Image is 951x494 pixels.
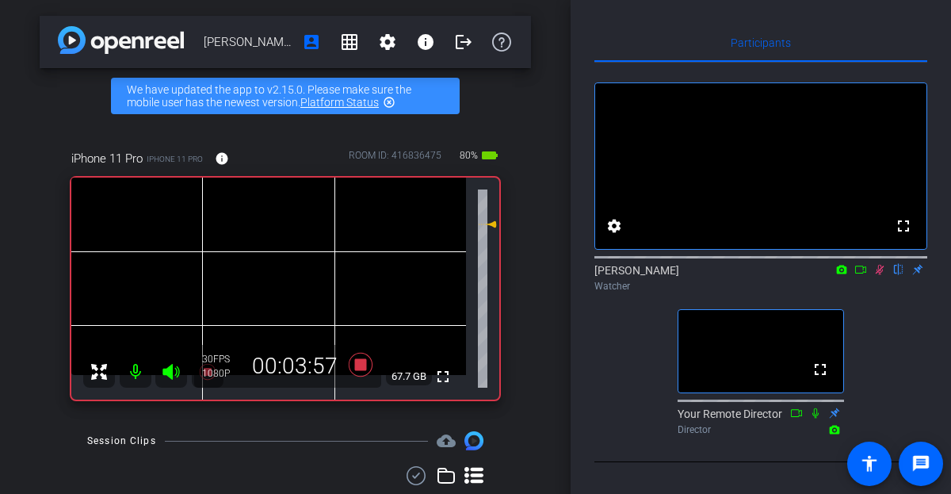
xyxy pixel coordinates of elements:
mat-icon: settings [378,33,397,52]
span: iPhone 11 Pro [71,150,143,167]
mat-icon: 13 dB [478,215,497,234]
span: Participants [731,37,791,48]
mat-icon: account_box [302,33,321,52]
div: Your Remote Director [678,406,844,437]
mat-icon: highlight_off [383,96,395,109]
div: Director [678,423,844,437]
mat-icon: fullscreen [433,367,453,386]
mat-icon: cloud_upload [437,431,456,450]
span: Destinations for your clips [437,431,456,450]
div: 1080P [202,367,242,380]
img: app-logo [58,26,184,54]
mat-icon: fullscreen [811,360,830,379]
span: [PERSON_NAME] Course Guide [204,26,292,58]
mat-icon: info [416,33,435,52]
span: 80% [457,143,480,168]
a: Platform Status [300,96,379,109]
span: FPS [213,354,230,365]
div: Watcher [594,279,927,293]
div: 30 [202,353,242,366]
mat-icon: message [911,454,930,473]
div: Session Clips [87,433,156,449]
mat-icon: info [215,151,229,166]
img: Session clips [464,431,483,450]
mat-icon: battery_std [480,146,499,165]
mat-icon: fullscreen [894,216,913,236]
span: iPhone 11 Pro [147,153,203,165]
div: We have updated the app to v2.15.0. Please make sure the mobile user has the newest version. [111,78,460,114]
mat-icon: logout [454,33,473,52]
mat-icon: flip [889,262,908,276]
div: ROOM ID: 416836475 [349,148,441,171]
mat-icon: accessibility [860,454,879,473]
mat-icon: grid_on [340,33,359,52]
mat-icon: settings [605,216,624,236]
span: 67.7 GB [386,367,432,386]
div: 00:03:57 [242,353,348,380]
div: [PERSON_NAME] [594,262,927,293]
